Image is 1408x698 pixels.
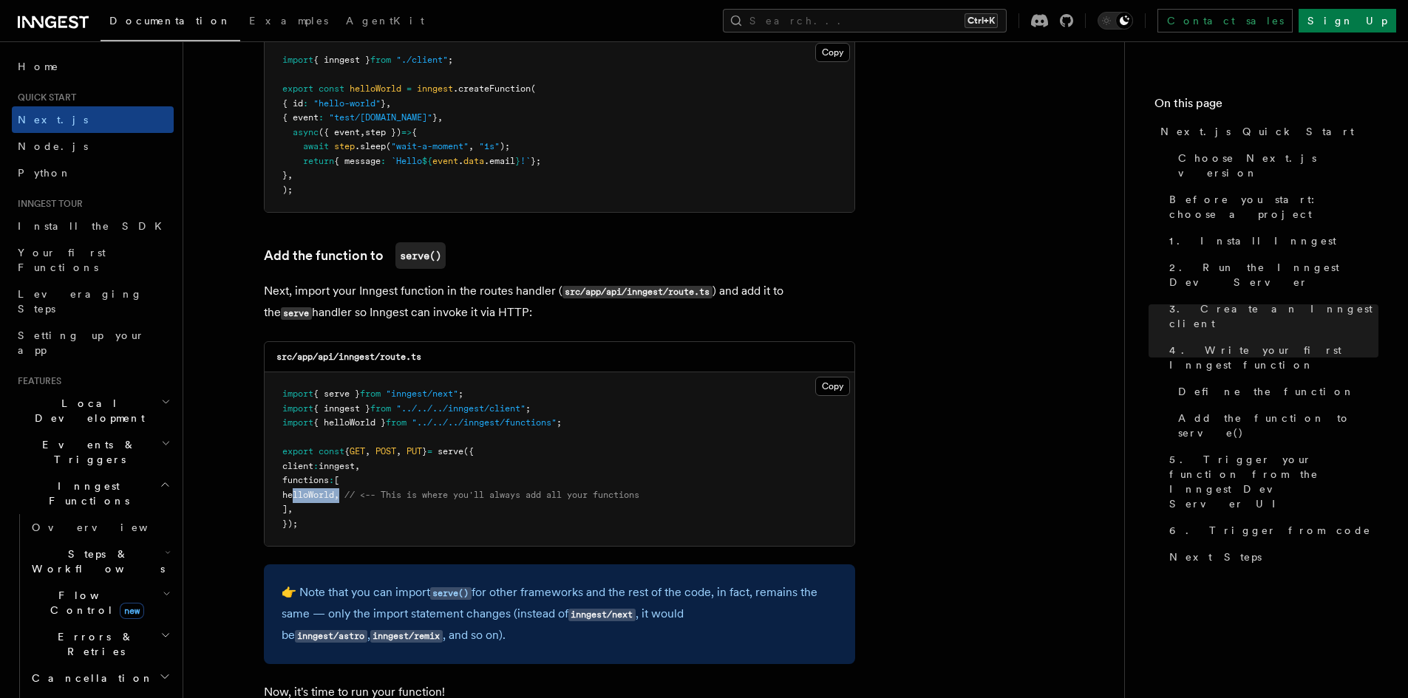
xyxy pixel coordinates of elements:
[520,156,531,166] span: !`
[396,446,401,456] span: ,
[12,390,174,431] button: Local Development
[18,114,88,126] span: Next.js
[295,630,367,643] code: inngest/astro
[463,446,474,456] span: ({
[427,446,432,456] span: =
[120,603,144,619] span: new
[319,112,324,123] span: :
[26,547,165,576] span: Steps & Workflows
[293,127,319,137] span: async
[26,671,154,685] span: Cancellation
[26,514,174,541] a: Overview
[18,167,72,179] span: Python
[375,446,396,456] span: POST
[396,403,526,414] span: "../../../inngest/client"
[18,288,143,315] span: Leveraging Steps
[18,329,145,356] span: Setting up your app
[282,461,313,471] span: client
[350,446,365,456] span: GET
[365,127,401,137] span: step })
[430,585,472,599] a: serve()
[370,630,443,643] code: inngest/remix
[438,446,463,456] span: serve
[526,403,531,414] span: ;
[395,242,446,269] code: serve()
[422,446,427,456] span: }
[240,4,337,40] a: Examples
[12,160,174,186] a: Python
[282,504,288,514] span: ]
[1154,118,1378,145] a: Next.js Quick Start
[313,55,370,65] span: { inngest }
[319,83,344,94] span: const
[12,375,61,387] span: Features
[1163,337,1378,378] a: 4. Write your first Inngest function
[469,141,474,151] span: ,
[401,127,412,137] span: =>
[515,156,520,166] span: }
[1169,260,1378,290] span: 2. Run the Inngest Dev Server
[282,83,313,94] span: export
[360,389,381,399] span: from
[344,490,639,500] span: // <-- This is where you'll always add all your functions
[1163,254,1378,295] a: 2. Run the Inngest Dev Server
[26,665,174,691] button: Cancellation
[12,92,76,103] span: Quick start
[334,475,339,485] span: [
[282,417,313,428] span: import
[396,55,448,65] span: "./client"
[12,213,174,239] a: Install the SDK
[313,98,381,109] span: "hello-world"
[1178,411,1378,440] span: Add the function to serve()
[26,623,174,665] button: Errors & Retries
[432,156,458,166] span: event
[1169,192,1378,222] span: Before you start: choose a project
[1178,384,1355,399] span: Define the function
[282,389,313,399] span: import
[1163,295,1378,337] a: 3. Create an Inngest client
[1098,12,1133,30] button: Toggle dark mode
[12,133,174,160] a: Node.js
[1169,233,1336,248] span: 1. Install Inngest
[815,43,850,62] button: Copy
[282,475,329,485] span: functions
[319,461,355,471] span: inngest
[282,490,334,500] span: helloWorld
[313,417,386,428] span: { helloWorld }
[344,446,350,456] span: {
[479,141,500,151] span: "1s"
[386,417,407,428] span: from
[386,389,458,399] span: "inngest/next"
[12,431,174,473] button: Events & Triggers
[815,377,850,396] button: Copy
[562,286,712,298] code: src/app/api/inngest/route.ts
[1299,9,1396,32] a: Sign Up
[557,417,562,428] span: ;
[281,307,312,320] code: serve
[381,98,386,109] span: }
[26,541,174,582] button: Steps & Workflows
[18,59,59,74] span: Home
[288,504,293,514] span: ,
[1154,95,1378,118] h4: On this page
[355,461,360,471] span: ,
[12,473,174,514] button: Inngest Functions
[282,170,288,180] span: }
[422,156,432,166] span: ${
[1178,151,1378,180] span: Choose Next.js version
[360,127,365,137] span: ,
[1172,378,1378,405] a: Define the function
[18,247,106,273] span: Your first Functions
[1169,301,1378,331] span: 3. Create an Inngest client
[337,4,433,40] a: AgentKit
[430,587,472,600] code: serve()
[282,185,293,195] span: );
[303,141,329,151] span: await
[432,112,438,123] span: }
[448,55,453,65] span: ;
[1163,186,1378,227] a: Before you start: choose a project
[329,475,334,485] span: :
[282,98,303,109] span: { id
[365,446,370,456] span: ,
[438,112,443,123] span: ,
